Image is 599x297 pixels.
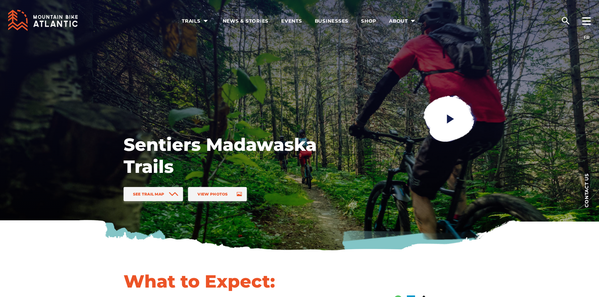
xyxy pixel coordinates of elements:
[574,163,599,217] a: Contact us
[281,18,302,24] span: Events
[124,134,325,178] h1: Sentiers Madawaska Trails
[361,18,376,24] span: Shop
[408,17,417,25] ion-icon: arrow dropdown
[124,270,328,292] h1: What to Expect:
[584,35,590,40] a: FR
[201,17,210,25] ion-icon: arrow dropdown
[389,18,417,24] span: About
[197,192,228,196] span: View Photos
[124,187,183,201] a: See Trail Map
[223,18,269,24] span: News & Stories
[584,173,589,207] span: Contact us
[315,18,349,24] span: Businesses
[133,192,164,196] span: See Trail Map
[561,16,571,26] ion-icon: search
[188,187,247,201] a: View Photos
[182,18,210,24] span: Trails
[445,113,456,124] ion-icon: play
